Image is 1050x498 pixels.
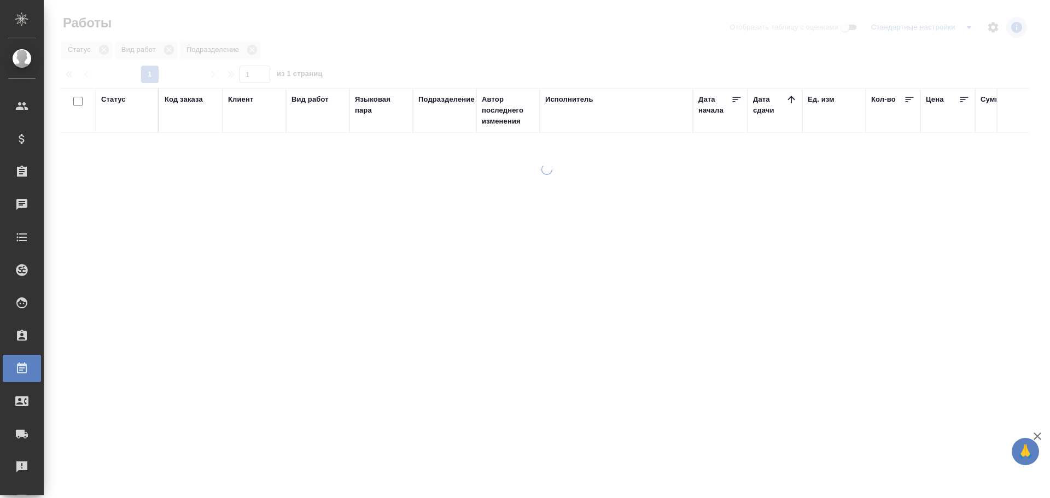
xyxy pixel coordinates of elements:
[355,94,407,116] div: Языковая пара
[291,94,329,105] div: Вид работ
[418,94,475,105] div: Подразделение
[926,94,944,105] div: Цена
[981,94,1004,105] div: Сумма
[698,94,731,116] div: Дата начала
[1016,440,1035,463] span: 🙏
[1012,438,1039,465] button: 🙏
[165,94,203,105] div: Код заказа
[808,94,835,105] div: Ед. изм
[545,94,593,105] div: Исполнитель
[228,94,253,105] div: Клиент
[753,94,786,116] div: Дата сдачи
[101,94,126,105] div: Статус
[482,94,534,127] div: Автор последнего изменения
[871,94,896,105] div: Кол-во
